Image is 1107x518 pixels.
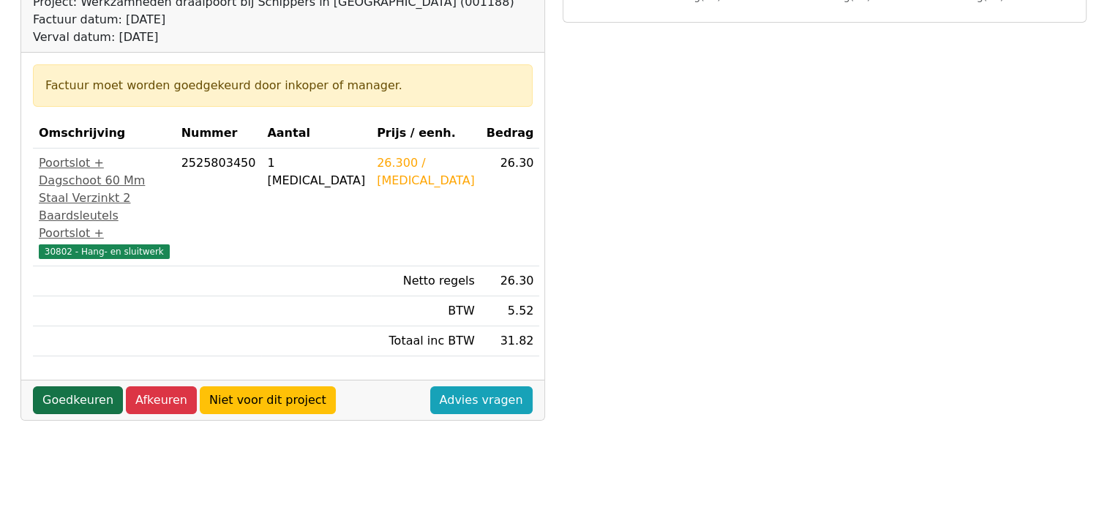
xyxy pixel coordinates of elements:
div: Factuur moet worden goedgekeurd door inkoper of manager. [45,77,520,94]
a: Afkeuren [126,386,197,414]
a: Advies vragen [430,386,533,414]
td: 26.30 [481,149,540,266]
div: 26.300 / [MEDICAL_DATA] [377,154,475,189]
a: Poortslot + Dagschoot 60 Mm Staal Verzinkt 2 Baardsleutels Poortslot +30802 - Hang- en sluitwerk [39,154,170,260]
th: Bedrag [481,119,540,149]
td: 31.82 [481,326,540,356]
a: Goedkeuren [33,386,123,414]
td: 5.52 [481,296,540,326]
div: Verval datum: [DATE] [33,29,514,46]
th: Nummer [176,119,262,149]
td: 2525803450 [176,149,262,266]
th: Omschrijving [33,119,176,149]
td: BTW [371,296,481,326]
a: Niet voor dit project [200,386,336,414]
div: Factuur datum: [DATE] [33,11,514,29]
td: 26.30 [481,266,540,296]
th: Prijs / eenh. [371,119,481,149]
span: 30802 - Hang- en sluitwerk [39,244,170,259]
th: Aantal [261,119,371,149]
div: Poortslot + Dagschoot 60 Mm Staal Verzinkt 2 Baardsleutels Poortslot + [39,154,170,242]
td: Netto regels [371,266,481,296]
div: 1 [MEDICAL_DATA] [267,154,365,189]
td: Totaal inc BTW [371,326,481,356]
